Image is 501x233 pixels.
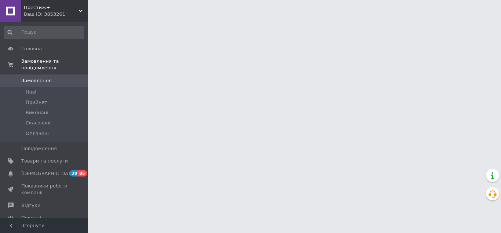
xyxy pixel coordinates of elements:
[26,130,49,137] span: Оплачені
[21,45,42,52] span: Головна
[21,202,40,209] span: Відгуки
[78,170,87,176] span: 85
[26,120,51,126] span: Скасовані
[21,170,76,177] span: [DEMOGRAPHIC_DATA]
[21,58,88,71] span: Замовлення та повідомлення
[26,109,48,116] span: Виконані
[21,158,68,164] span: Товари та послуги
[26,99,48,106] span: Прийняті
[21,183,68,196] span: Показники роботи компанії
[21,77,52,84] span: Замовлення
[24,11,88,18] div: Ваш ID: 3853261
[26,89,36,95] span: Нові
[21,215,41,221] span: Покупці
[21,145,57,152] span: Повідомлення
[4,26,84,39] input: Пошук
[24,4,79,11] span: Престиж+
[70,170,78,176] span: 38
